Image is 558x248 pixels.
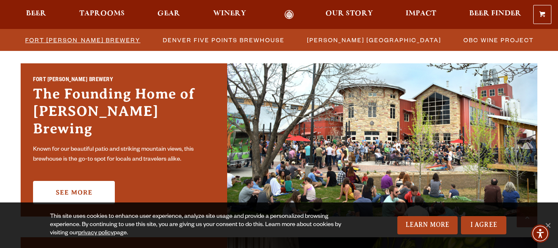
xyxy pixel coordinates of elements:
[227,63,537,217] img: Fort Collins Brewery & Taproom'
[208,10,252,19] a: Winery
[458,34,538,46] a: OBC Wine Project
[25,34,140,46] span: Fort [PERSON_NAME] Brewery
[163,34,285,46] span: Denver Five Points Brewhouse
[463,34,534,46] span: OBC Wine Project
[320,10,378,19] a: Our Story
[469,10,521,17] span: Beer Finder
[33,85,215,142] h3: The Founding Home of [PERSON_NAME] Brewing
[406,10,436,17] span: Impact
[302,34,445,46] a: [PERSON_NAME] [GEOGRAPHIC_DATA]
[20,34,145,46] a: Fort [PERSON_NAME] Brewery
[79,10,125,17] span: Taprooms
[21,10,52,19] a: Beer
[33,76,215,86] h2: Fort [PERSON_NAME] Brewery
[531,224,549,243] div: Accessibility Menu
[33,145,215,165] p: Known for our beautiful patio and striking mountain views, this brewhouse is the go-to spot for l...
[158,34,289,46] a: Denver Five Points Brewhouse
[74,10,130,19] a: Taprooms
[464,10,527,19] a: Beer Finder
[26,10,46,17] span: Beer
[274,10,305,19] a: Odell Home
[213,10,246,17] span: Winery
[325,10,373,17] span: Our Story
[157,10,180,17] span: Gear
[307,34,441,46] span: [PERSON_NAME] [GEOGRAPHIC_DATA]
[397,216,458,234] a: Learn More
[461,216,506,234] a: I Agree
[152,10,185,19] a: Gear
[400,10,442,19] a: Impact
[50,213,360,238] div: This site uses cookies to enhance user experience, analyze site usage and provide a personalized ...
[33,181,115,204] a: See More
[78,230,114,237] a: privacy policy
